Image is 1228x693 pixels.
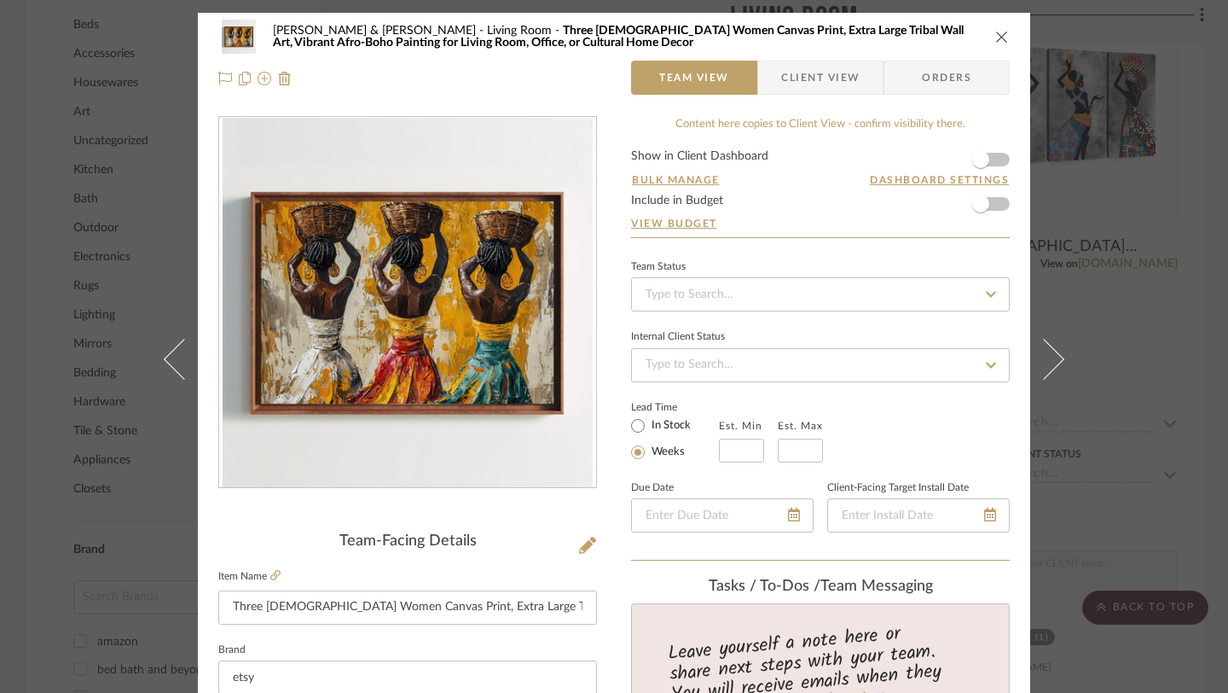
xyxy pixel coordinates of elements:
[631,484,674,492] label: Due Date
[631,578,1010,597] div: team Messaging
[218,569,281,584] label: Item Name
[827,484,969,492] label: Client-Facing Target Install Date
[273,25,487,37] span: [PERSON_NAME] & [PERSON_NAME]
[631,498,814,533] input: Enter Due Date
[273,25,964,49] span: Three [DEMOGRAPHIC_DATA] Women Canvas Print, Extra Large Tribal Wall Art, Vibrant Afro-Boho Paint...
[631,172,721,188] button: Bulk Manage
[869,172,1010,188] button: Dashboard Settings
[648,445,685,460] label: Weeks
[218,20,259,54] img: fb5c2ad4-ae29-4b24-bbe1-a394639047ac_48x40.jpg
[631,263,686,271] div: Team Status
[631,415,719,463] mat-radio-group: Select item type
[648,418,691,434] label: In Stock
[631,348,1010,382] input: Type to Search…
[218,591,597,625] input: Enter Item Name
[278,72,292,85] img: Remove from project
[709,579,820,594] span: Tasks / To-Dos /
[218,646,246,655] label: Brand
[487,25,563,37] span: Living Room
[218,533,597,551] div: Team-Facing Details
[994,29,1010,44] button: close
[631,399,719,415] label: Lead Time
[631,116,1010,133] div: Content here copies to Client View - confirm visibility there.
[719,420,762,432] label: Est. Min
[827,498,1010,533] input: Enter Install Date
[903,61,990,95] span: Orders
[223,118,593,488] img: fb5c2ad4-ae29-4b24-bbe1-a394639047ac_436x436.jpg
[631,217,1010,230] a: View Budget
[781,61,860,95] span: Client View
[219,118,596,488] div: 0
[631,277,1010,312] input: Type to Search…
[659,61,729,95] span: Team View
[631,333,725,341] div: Internal Client Status
[778,420,823,432] label: Est. Max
